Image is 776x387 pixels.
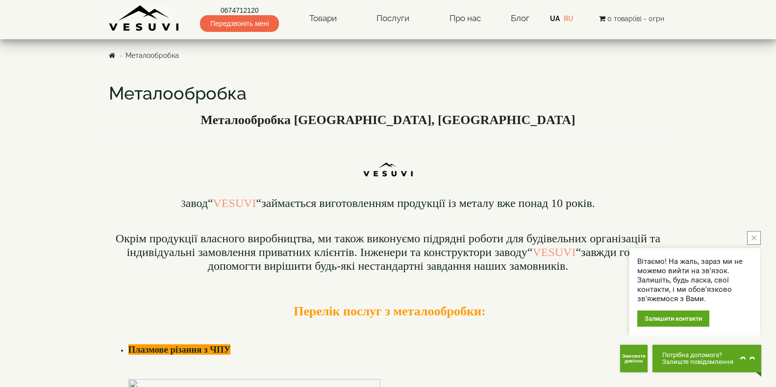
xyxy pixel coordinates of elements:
a: UA [550,15,560,23]
button: close button [747,231,761,245]
font: авод займається виготовленням продукції із металу вже понад 10 років. [186,197,595,209]
a: VESUVI [213,197,256,209]
a: Послуги [367,7,419,30]
a: RU [564,15,574,23]
div: Вітаємо! На жаль, зараз ми не можемо вийти на зв'язок. Залишіть, будь ласка, свої контакти, і ми ... [637,257,752,304]
a: Про нас [440,7,491,30]
button: 0 товар(ів) - 0грн [596,13,667,24]
span: Передзвоніть мені [200,15,279,32]
a: 0674712120 [200,5,279,15]
img: Ttn5pm9uIKLcKgZrI-DPJtyXM-1-CpJTlstn2ZXthDzrWzHqWzIXq4ZS7qPkPFVaBoA4GitRGAHsRZshv0hWB0BnCPS-8PrHC... [361,142,415,183]
a: VESUVI [532,246,576,258]
b: Перелік послуг з металообробки: [294,304,486,318]
h1: Металообробка [109,84,668,103]
a: Товари [300,7,347,30]
font: З [181,199,185,209]
span: Потрібна допомога? [662,352,733,359]
button: Chat button [652,345,761,372]
span: Залиште повідомлення [662,359,733,365]
b: Плазмове різання з ЧПУ [128,344,231,355]
a: Металообробка [125,52,179,59]
span: “ [256,197,262,209]
span: “ [527,246,533,258]
a: Блог [511,13,529,23]
span: “ [208,197,213,209]
div: Залишити контакти [637,310,709,327]
span: “ [576,246,581,258]
button: Get Call button [620,345,648,372]
span: 0 товар(ів) - 0грн [607,15,664,23]
font: завжди готові допомогти вирішити будь-які нестандартні завдання наших замовників. [116,232,660,272]
b: Металообробка [GEOGRAPHIC_DATA], [GEOGRAPHIC_DATA] [200,113,576,127]
span: Замовити дзвінок [620,354,648,363]
img: Завод VESUVI [109,5,180,32]
span: Окрім продукції власного виробництва, ми також виконуємо підрядні роботи для будівельних організа... [116,232,660,258]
